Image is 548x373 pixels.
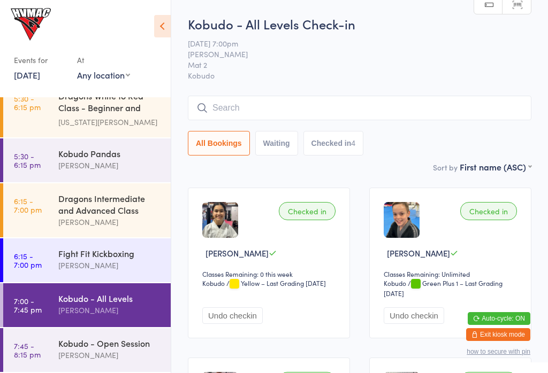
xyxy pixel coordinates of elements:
a: 5:30 -6:15 pmKobudo Pandas[PERSON_NAME] [3,138,171,182]
div: Dragons Intermediate and Advanced Class [58,192,162,216]
a: 7:00 -7:45 pmKobudo - All Levels[PERSON_NAME] [3,283,171,327]
div: 4 [351,139,355,147]
div: Kobudo - All Levels [58,292,162,304]
button: All Bookings [188,131,250,156]
span: / Yellow – Last Grading [DATE] [226,278,326,287]
button: Undo checkin [202,307,263,324]
span: / Green Plus 1 – Last Grading [DATE] [384,278,503,298]
button: Undo checkin [384,307,444,324]
button: Auto-cycle: ON [468,312,530,325]
label: Sort by [433,162,458,173]
span: [DATE] 7:00pm [188,38,515,49]
div: [PERSON_NAME] [58,259,162,271]
a: 6:15 -7:00 pmDragons Intermediate and Advanced Class[PERSON_NAME] [3,183,171,237]
div: [US_STATE][PERSON_NAME] [58,116,162,128]
div: Kobudo Pandas [58,147,162,159]
div: Classes Remaining: 0 this week [202,269,339,278]
a: 5:30 -6:15 pmDragons White to Red Class - Beginner and Intermed...[US_STATE][PERSON_NAME] [3,81,171,137]
span: Kobudo [188,70,531,81]
div: Dragons White to Red Class - Beginner and Intermed... [58,90,162,116]
span: [PERSON_NAME] [387,247,450,259]
button: Exit kiosk mode [466,328,530,341]
time: 5:30 - 6:15 pm [14,152,41,169]
div: At [77,51,130,69]
time: 6:15 - 7:00 pm [14,197,42,214]
time: 7:45 - 8:15 pm [14,341,41,359]
div: [PERSON_NAME] [58,304,162,316]
img: image1717659188.png [202,202,238,238]
div: [PERSON_NAME] [58,216,162,228]
a: [DATE] [14,69,40,81]
h2: Kobudo - All Levels Check-in [188,15,531,33]
input: Search [188,96,531,120]
div: Events for [14,51,66,69]
div: Classes Remaining: Unlimited [384,269,520,278]
button: Waiting [255,131,298,156]
span: [PERSON_NAME] [205,247,269,259]
div: Kobudo - Open Session [58,337,162,349]
div: Fight Fit Kickboxing [58,247,162,259]
img: image1681977312.png [384,202,420,238]
a: 6:15 -7:00 pmFight Fit Kickboxing[PERSON_NAME] [3,238,171,282]
span: [PERSON_NAME] [188,49,515,59]
img: Hunter Valley Martial Arts Centre Morisset [11,8,51,41]
div: Any location [77,69,130,81]
div: [PERSON_NAME] [58,349,162,361]
a: 7:45 -8:15 pmKobudo - Open Session[PERSON_NAME] [3,328,171,372]
time: 7:00 - 7:45 pm [14,297,42,314]
div: Kobudo [384,278,406,287]
div: Kobudo [202,278,225,287]
button: how to secure with pin [467,348,530,355]
div: First name (ASC) [460,161,531,173]
button: Checked in4 [303,131,364,156]
time: 6:15 - 7:00 pm [14,252,42,269]
span: Mat 2 [188,59,515,70]
time: 5:30 - 6:15 pm [14,94,41,111]
div: [PERSON_NAME] [58,159,162,172]
div: Checked in [460,202,517,220]
div: Checked in [279,202,336,220]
